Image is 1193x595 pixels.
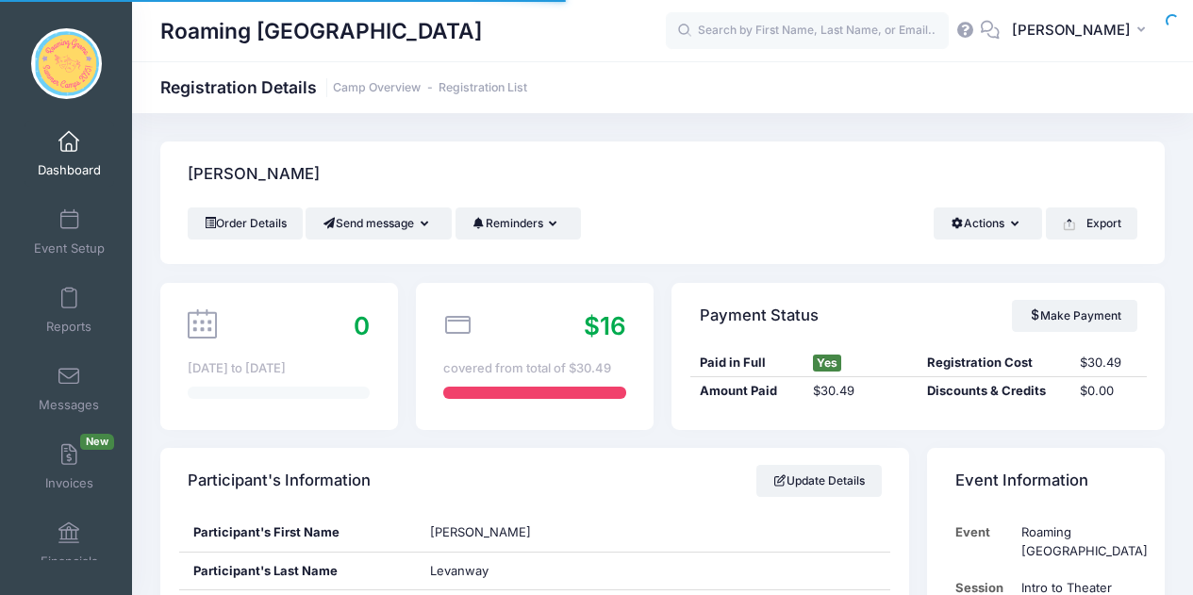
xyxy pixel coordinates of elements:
[1012,300,1137,332] a: Make Payment
[666,12,949,50] input: Search by First Name, Last Name, or Email...
[934,207,1042,240] button: Actions
[430,563,489,578] span: Levanway
[690,354,804,372] div: Paid in Full
[25,277,114,343] a: Reports
[955,514,1013,570] td: Event
[188,207,303,240] a: Order Details
[1046,207,1137,240] button: Export
[306,207,452,240] button: Send message
[1070,354,1147,372] div: $30.49
[25,121,114,187] a: Dashboard
[31,28,102,99] img: Roaming Gnome Theatre
[456,207,581,240] button: Reminders
[919,354,1070,372] div: Registration Cost
[41,554,98,570] span: Financials
[700,289,819,342] h4: Payment Status
[25,512,114,578] a: Financials
[813,355,841,372] span: Yes
[584,311,626,340] span: $16
[39,397,99,413] span: Messages
[160,9,482,53] h1: Roaming [GEOGRAPHIC_DATA]
[439,81,527,95] a: Registration List
[1070,382,1147,401] div: $0.00
[1012,20,1131,41] span: [PERSON_NAME]
[955,455,1088,508] h4: Event Information
[80,434,114,450] span: New
[919,382,1070,401] div: Discounts & Credits
[430,524,531,539] span: [PERSON_NAME]
[179,553,417,590] div: Participant's Last Name
[25,355,114,421] a: Messages
[333,81,421,95] a: Camp Overview
[690,382,804,401] div: Amount Paid
[804,382,919,401] div: $30.49
[188,359,370,378] div: [DATE] to [DATE]
[188,455,371,508] h4: Participant's Information
[1000,9,1165,53] button: [PERSON_NAME]
[45,475,93,491] span: Invoices
[25,434,114,500] a: InvoicesNew
[34,240,105,256] span: Event Setup
[38,162,101,178] span: Dashboard
[443,359,625,378] div: covered from total of $30.49
[354,311,370,340] span: 0
[179,514,417,552] div: Participant's First Name
[160,77,527,97] h1: Registration Details
[188,148,320,202] h4: [PERSON_NAME]
[756,465,882,497] a: Update Details
[46,319,91,335] span: Reports
[25,199,114,265] a: Event Setup
[1012,514,1148,570] td: Roaming [GEOGRAPHIC_DATA]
